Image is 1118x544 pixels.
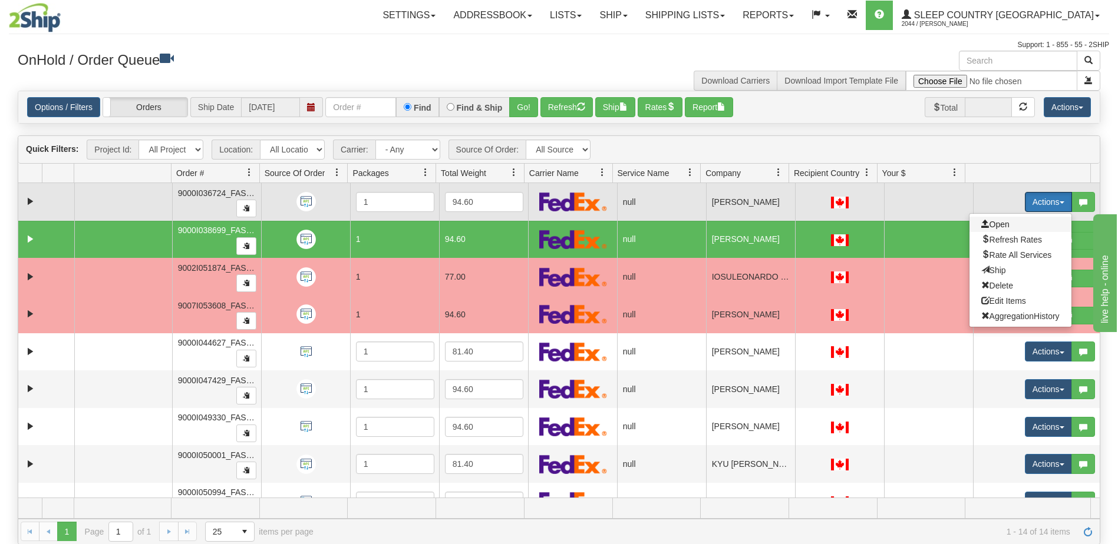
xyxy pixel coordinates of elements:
[981,235,1042,244] span: Refresh Rates
[706,370,795,408] td: [PERSON_NAME]
[23,344,38,359] a: Expand
[23,382,38,396] a: Expand
[509,97,538,117] button: Go!
[539,455,607,474] img: FedEx Express®
[265,167,325,179] span: Source Of Order
[441,167,486,179] span: Total Weight
[356,310,361,319] span: 1
[23,457,38,472] a: Expand
[617,483,706,520] td: null
[27,97,100,117] a: Options / Filters
[831,346,849,358] img: CA
[236,350,256,367] button: Copy to clipboard
[981,250,1052,260] span: Rate All Services
[178,188,258,198] span: 9000I036724_FASUS
[701,76,770,85] a: Download Carriers
[857,162,877,183] a: Recipient Country filter column settings
[415,162,436,183] a: Packages filter column settings
[1025,341,1072,361] button: Actions
[236,462,256,479] button: Copy to clipboard
[178,487,258,497] span: 9000I050994_FASUS
[911,10,1094,20] span: Sleep Country [GEOGRAPHIC_DATA]
[23,194,38,209] a: Expand
[327,162,347,183] a: Source Of Order filter column settings
[831,197,849,208] img: CA
[981,281,1013,290] span: Delete
[617,296,706,333] td: null
[205,522,314,542] span: items per page
[9,40,1109,50] div: Support: 1 - 855 - 55 - 2SHIP
[981,220,1010,229] span: Open
[87,140,138,160] span: Project Id:
[296,492,316,511] img: API
[1077,51,1100,71] button: Search
[23,419,38,434] a: Expand
[356,234,361,244] span: 1
[1025,454,1072,474] button: Actions
[831,384,849,396] img: CA
[330,527,1070,536] span: 1 - 14 of 14 items
[178,376,258,385] span: 9000I047429_FASUS
[414,104,431,112] label: Find
[213,526,228,538] span: 25
[178,263,258,273] span: 9002I051874_FASUS
[969,217,1071,232] a: Open
[296,230,316,249] img: API
[617,408,706,446] td: null
[831,496,849,508] img: CA
[539,267,607,287] img: Canpar
[945,162,965,183] a: Your $ filter column settings
[1025,492,1072,512] button: Actions
[1044,97,1091,117] button: Actions
[831,234,849,246] img: CA
[706,221,795,258] td: [PERSON_NAME]
[1079,522,1097,540] a: Refresh
[617,258,706,296] td: null
[529,167,579,179] span: Carrier Name
[178,413,258,422] span: 9000I049330_FASUS
[617,333,706,371] td: null
[26,143,78,155] label: Quick Filters:
[236,274,256,292] button: Copy to clipboard
[539,379,607,399] img: FedEx Express®
[591,1,636,30] a: Ship
[23,307,38,321] a: Expand
[539,304,607,324] img: Canpar
[23,494,38,509] a: Expand
[592,162,612,183] a: Carrier Name filter column settings
[981,311,1060,321] span: AggregationHistory
[9,7,109,21] div: live help - online
[236,237,256,255] button: Copy to clipboard
[831,309,849,321] img: CA
[540,97,593,117] button: Refresh
[617,221,706,258] td: null
[236,424,256,442] button: Copy to clipboard
[925,97,965,117] span: Total
[178,301,258,310] span: 9007I053608_FASUS
[296,455,316,474] img: API
[617,183,706,221] td: null
[706,183,795,221] td: [PERSON_NAME]
[325,97,396,117] input: Order #
[541,1,591,30] a: Lists
[178,338,258,347] span: 9000I044627_FASUS
[706,258,795,296] td: IOSULEONARDO PREZNAVARRETE
[539,230,607,249] img: Canpar
[356,272,361,281] span: 1
[444,1,541,30] a: Addressbook
[239,162,259,183] a: Order # filter column settings
[205,522,255,542] span: Page sizes drop down
[178,225,258,235] span: 9000I038699_FASUS
[333,140,375,160] span: Carrier:
[539,192,607,211] img: FedEx Express®
[57,522,76,540] span: Page 1
[103,98,187,117] label: Orders
[959,51,1077,71] input: Search
[296,342,316,361] img: API
[178,450,258,460] span: 9000I050001_FASUS
[906,71,1077,91] input: Import
[618,167,670,179] span: Service Name
[445,234,466,244] span: 94.60
[784,76,898,85] a: Download Import Template File
[1025,417,1072,437] button: Actions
